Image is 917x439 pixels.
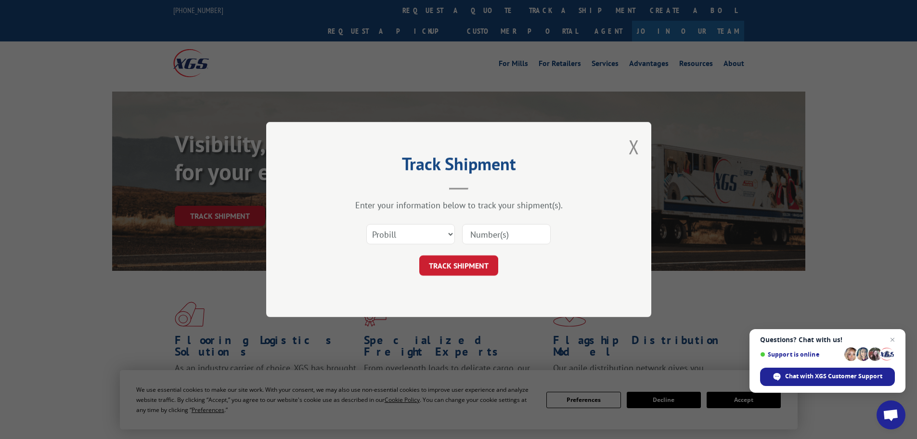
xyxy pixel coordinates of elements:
[419,255,498,276] button: TRACK SHIPMENT
[314,157,603,175] h2: Track Shipment
[785,372,882,381] span: Chat with XGS Customer Support
[314,200,603,211] div: Enter your information below to track your shipment(s).
[760,336,895,344] span: Questions? Chat with us!
[760,351,841,358] span: Support is online
[462,224,551,244] input: Number(s)
[760,368,895,386] div: Chat with XGS Customer Support
[629,134,639,160] button: Close modal
[877,400,905,429] div: Open chat
[887,334,898,346] span: Close chat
